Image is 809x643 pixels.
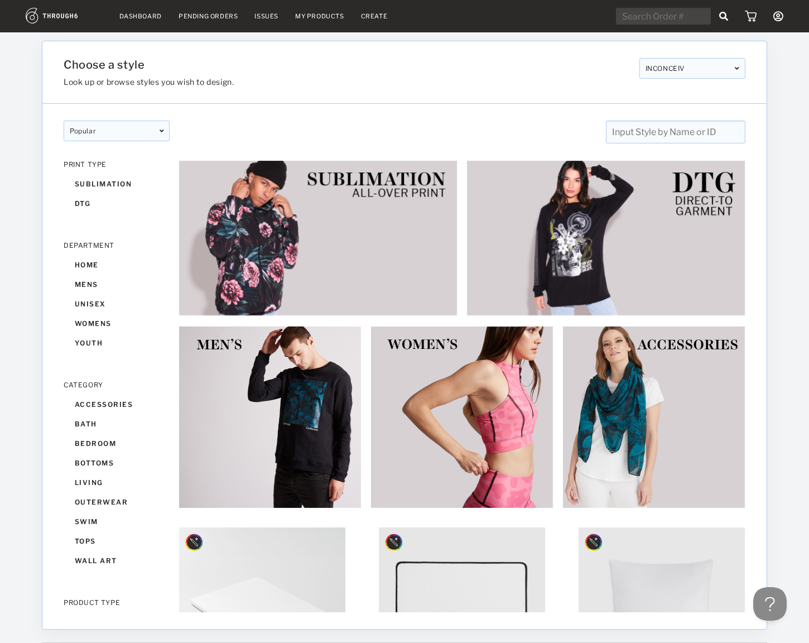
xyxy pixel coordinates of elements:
div: youth [64,333,170,353]
img: 1a4a84dd-fa74-4cbf-a7e7-fd3c0281d19c.jpg [562,326,745,509]
input: Input Style by Name or ID [606,121,745,143]
img: style_designer_badgeMockup.svg [384,533,403,552]
div: CATEGORY [64,381,170,389]
div: DEPARTMENT [64,241,170,249]
div: accessories [64,395,170,414]
div: womens [64,314,170,333]
h1: Choose a style [64,58,630,71]
img: logo.1c10ca64.svg [26,8,103,23]
div: sublimation [64,174,170,194]
a: Create [361,12,388,20]
div: popular [64,121,170,141]
div: dtg [64,194,170,213]
div: PRINT TYPE [64,160,170,169]
div: bath [64,414,170,434]
div: outerwear [64,492,170,512]
img: icon_cart.dab5cea1.svg [745,11,757,22]
div: tops [64,531,170,551]
div: INCONCEIV [639,58,745,79]
div: unisex [64,294,170,314]
div: swim [64,512,170,531]
img: style_designer_badgeMockup.svg [584,533,603,552]
div: bedroom [64,434,170,453]
a: My Products [295,12,344,20]
div: home [64,255,170,275]
div: wall art [64,551,170,570]
div: PRODUCT TYPE [64,598,170,607]
img: 2e253fe2-a06e-4c8d-8f72-5695abdd75b9.jpg [466,160,745,316]
h3: Look up or browse styles you wish to design. [64,77,630,87]
img: 0ffe952d-58dc-476c-8a0e-7eab160e7a7d.jpg [179,326,362,509]
a: Issues [254,12,278,20]
a: Dashboard [119,12,162,20]
iframe: Toggle Customer Support [753,587,787,621]
input: Search Order # [616,8,711,25]
div: mens [64,275,170,294]
img: 6ec95eaf-68e2-44b2-82ac-2cbc46e75c33.jpg [179,160,458,316]
div: living [64,473,170,492]
a: Pending Orders [179,12,238,20]
div: bottoms [64,453,170,473]
img: b885dc43-4427-4fb9-87dd-0f776fe79185.jpg [370,326,553,509]
img: style_designer_badgeMockup.svg [185,533,204,552]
